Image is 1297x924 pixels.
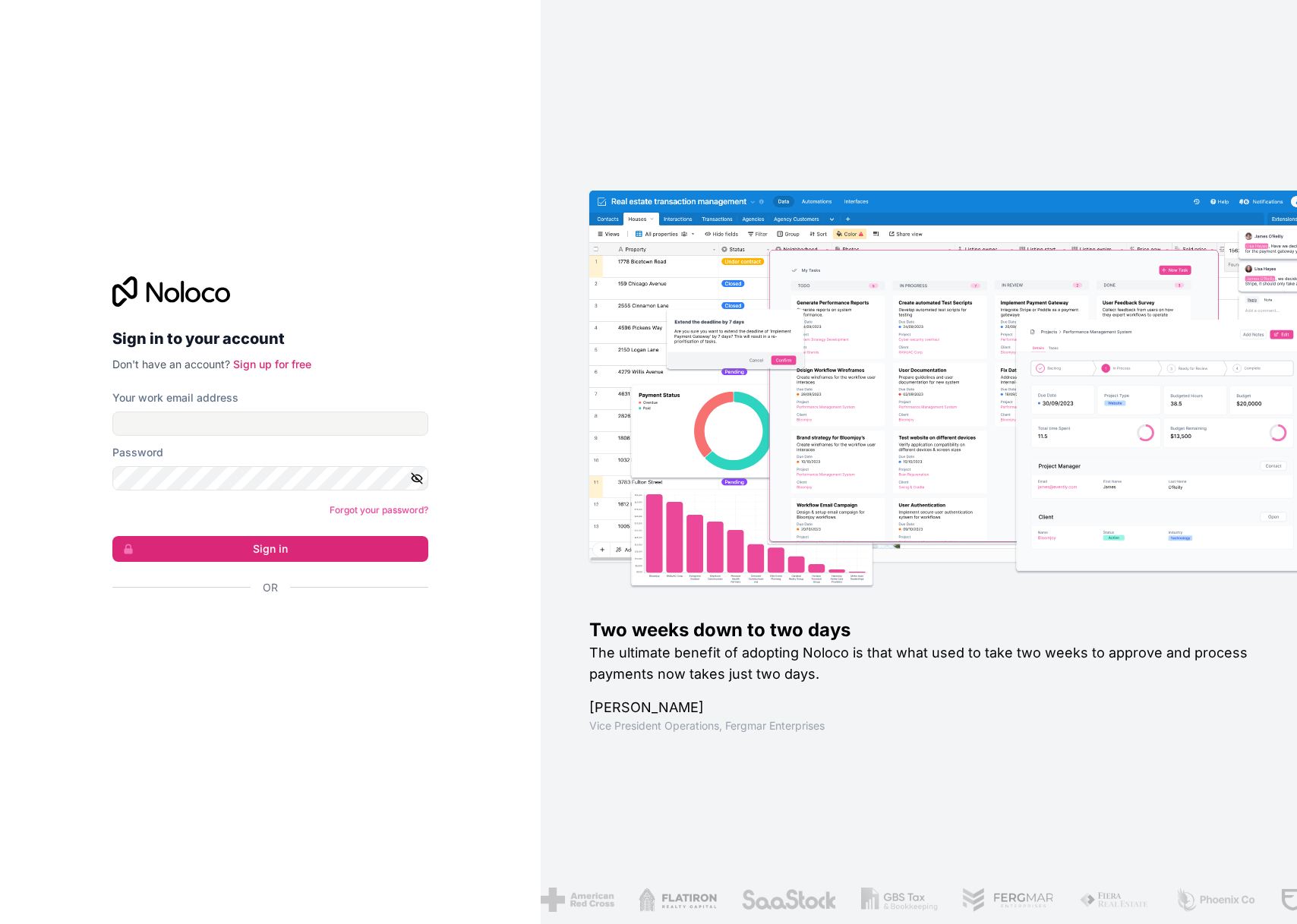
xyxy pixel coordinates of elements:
[1078,888,1150,912] img: /assets/fiera-fwj2N5v4.png
[112,390,238,405] label: Your work email address
[112,445,163,460] label: Password
[589,718,1248,733] h1: Vice President Operations , Fergmar Enterprises
[961,888,1054,912] img: /assets/fergmar-CudnrXN5.png
[589,618,1248,642] h1: Two weeks down to two days
[540,888,614,912] img: /assets/american-red-cross-BAupjrZR.png
[263,580,278,595] span: Or
[330,504,428,516] a: Forgot your password?
[589,642,1248,685] h2: The ultimate benefit of adopting Noloco is that what used to take two weeks to approve and proces...
[112,358,230,371] span: Don't have an account?
[638,888,717,912] img: /assets/flatiron-C8eUkumj.png
[1174,888,1256,912] img: /assets/phoenix-BREaitsQ.png
[589,697,1248,718] h1: [PERSON_NAME]
[112,325,428,352] h2: Sign in to your account
[112,466,428,490] input: Password
[112,412,428,436] input: Email address
[112,536,428,562] button: Sign in
[740,888,836,912] img: /assets/saastock-C6Zbiodz.png
[233,358,311,371] a: Sign up for free
[860,888,938,912] img: /assets/gbstax-C-GtDUiK.png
